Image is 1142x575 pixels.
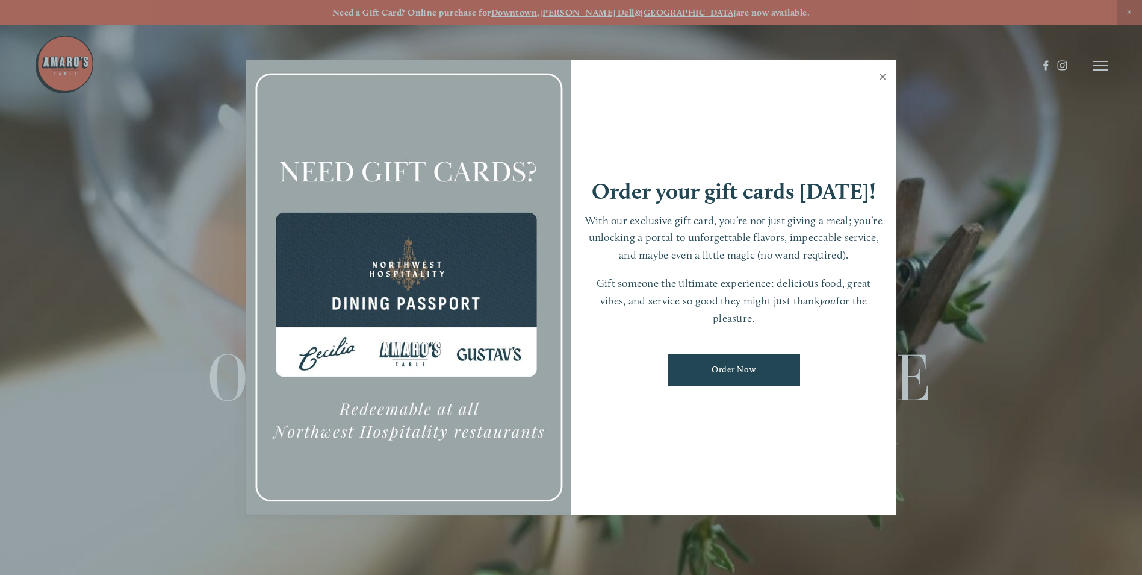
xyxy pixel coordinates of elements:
[820,294,836,307] em: you
[871,61,895,95] a: Close
[668,354,800,386] a: Order Now
[583,212,885,264] p: With our exclusive gift card, you’re not just giving a meal; you’re unlocking a portal to unforge...
[583,275,885,327] p: Gift someone the ultimate experience: delicious food, great vibes, and service so good they might...
[592,180,876,203] h1: Order your gift cards [DATE]!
